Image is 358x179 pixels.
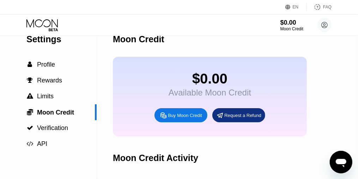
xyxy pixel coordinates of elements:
[37,77,62,84] span: Rewards
[27,109,33,116] span: 
[26,93,34,99] div: 
[27,141,34,147] span: 
[37,140,47,147] span: API
[285,4,307,11] div: EN
[37,93,54,100] span: Limits
[37,124,68,131] span: Verification
[28,61,32,68] span: 
[113,34,164,44] div: Moon Credit
[280,19,303,26] div: $0.00
[26,61,34,68] div: 
[37,109,74,116] span: Moon Credit
[307,4,332,11] div: FAQ
[224,112,261,118] div: Request a Refund
[168,112,202,118] div: Buy Moon Credit
[26,34,97,44] div: Settings
[113,153,198,163] div: Moon Credit Activity
[293,5,299,10] div: EN
[280,19,303,31] div: $0.00Moon Credit
[169,71,251,87] div: $0.00
[280,26,303,31] div: Moon Credit
[323,5,332,10] div: FAQ
[330,151,352,173] iframe: Button to launch messaging window
[27,77,33,84] span: 
[26,141,34,147] div: 
[212,108,265,122] div: Request a Refund
[26,77,34,84] div: 
[26,125,34,131] div: 
[26,109,34,116] div: 
[154,108,207,122] div: Buy Moon Credit
[169,88,251,98] div: Available Moon Credit
[27,93,33,99] span: 
[37,61,55,68] span: Profile
[27,125,33,131] span: 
